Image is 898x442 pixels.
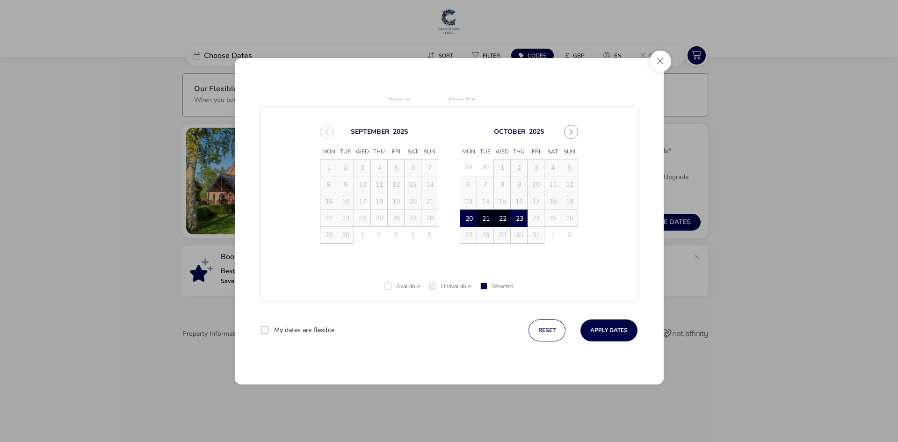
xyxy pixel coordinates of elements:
span: Thu [511,145,528,159]
td: 20 [460,210,477,226]
td: 26 [561,210,578,226]
span: Wed [494,145,511,159]
span: Mon [460,145,477,159]
td: 24 [354,210,371,226]
div: Choose Date [311,114,587,255]
td: 19 [561,193,578,210]
button: reset [529,319,565,341]
td: 10 [528,176,544,193]
label: My dates are flexible [274,327,334,333]
span: Wed [354,145,371,159]
td: 3 [388,226,405,243]
td: 14 [477,193,494,210]
td: 3 [528,159,544,176]
div: Unavailable [429,283,471,290]
td: 30 [477,159,494,176]
p: Check In [389,97,435,104]
td: 8 [494,176,511,193]
td: 7 [477,176,494,193]
td: 2 [511,159,528,176]
td: 1 [320,159,337,176]
td: 2 [371,226,388,243]
td: 29 [320,226,337,243]
td: 6 [405,159,421,176]
span: Fri [528,145,544,159]
td: 25 [371,210,388,226]
span: Tue [337,145,354,159]
button: Choose Year [529,127,544,136]
td: 5 [388,159,405,176]
td: 13 [460,193,477,210]
span: Tue [477,145,494,159]
td: 21 [477,210,494,226]
span: Sat [544,145,561,159]
td: 13 [405,176,421,193]
td: 16 [337,193,354,210]
td: 24 [528,210,544,226]
td: 4 [544,159,561,176]
td: 3 [354,159,371,176]
span: Sat [405,145,421,159]
td: 6 [460,176,477,193]
td: 17 [528,193,544,210]
td: 23 [337,210,354,226]
td: 15 [320,193,337,210]
td: 22 [494,210,511,226]
td: 4 [371,159,388,176]
td: 19 [388,193,405,210]
td: 11 [544,176,561,193]
p: Check Out [449,97,495,104]
td: 28 [421,210,438,226]
td: 29 [460,159,477,176]
td: 30 [511,226,528,243]
span: Sun [561,145,578,159]
td: 5 [561,159,578,176]
td: 31 [528,226,544,243]
span: Fri [388,145,405,159]
td: 2 [561,226,578,243]
span: Mon [320,145,337,159]
td: 28 [477,226,494,243]
td: 22 [320,210,337,226]
span: Thu [371,145,388,159]
td: 23 [511,210,528,226]
td: 25 [544,210,561,226]
td: 12 [388,176,405,193]
span: Sun [421,145,438,159]
td: 2 [337,159,354,176]
td: 27 [405,210,421,226]
td: 21 [421,193,438,210]
td: 30 [337,226,354,243]
button: Next Month [564,125,578,139]
td: 5 [421,226,438,243]
td: 1 [494,159,511,176]
td: 29 [494,226,511,243]
td: 1 [354,226,371,243]
td: 18 [371,193,388,210]
button: Choose Month [494,127,526,136]
div: Selected [480,283,514,290]
td: 17 [354,193,371,210]
span: 23 [511,210,528,227]
button: Choose Month [351,127,390,136]
td: 27 [460,226,477,243]
span: 20 [461,210,477,227]
td: 26 [388,210,405,226]
td: 4 [405,226,421,243]
td: 1 [544,226,561,243]
td: 9 [511,176,528,193]
td: 8 [320,176,337,193]
td: 20 [405,193,421,210]
td: 10 [354,176,371,193]
td: 7 [421,159,438,176]
td: 9 [337,176,354,193]
button: Close [650,51,671,72]
td: 14 [421,176,438,193]
td: 11 [371,176,388,193]
td: 12 [561,176,578,193]
button: Apply Dates [580,319,637,341]
td: 15 [494,193,511,210]
div: Available [384,283,420,290]
td: 16 [511,193,528,210]
td: 18 [544,193,561,210]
